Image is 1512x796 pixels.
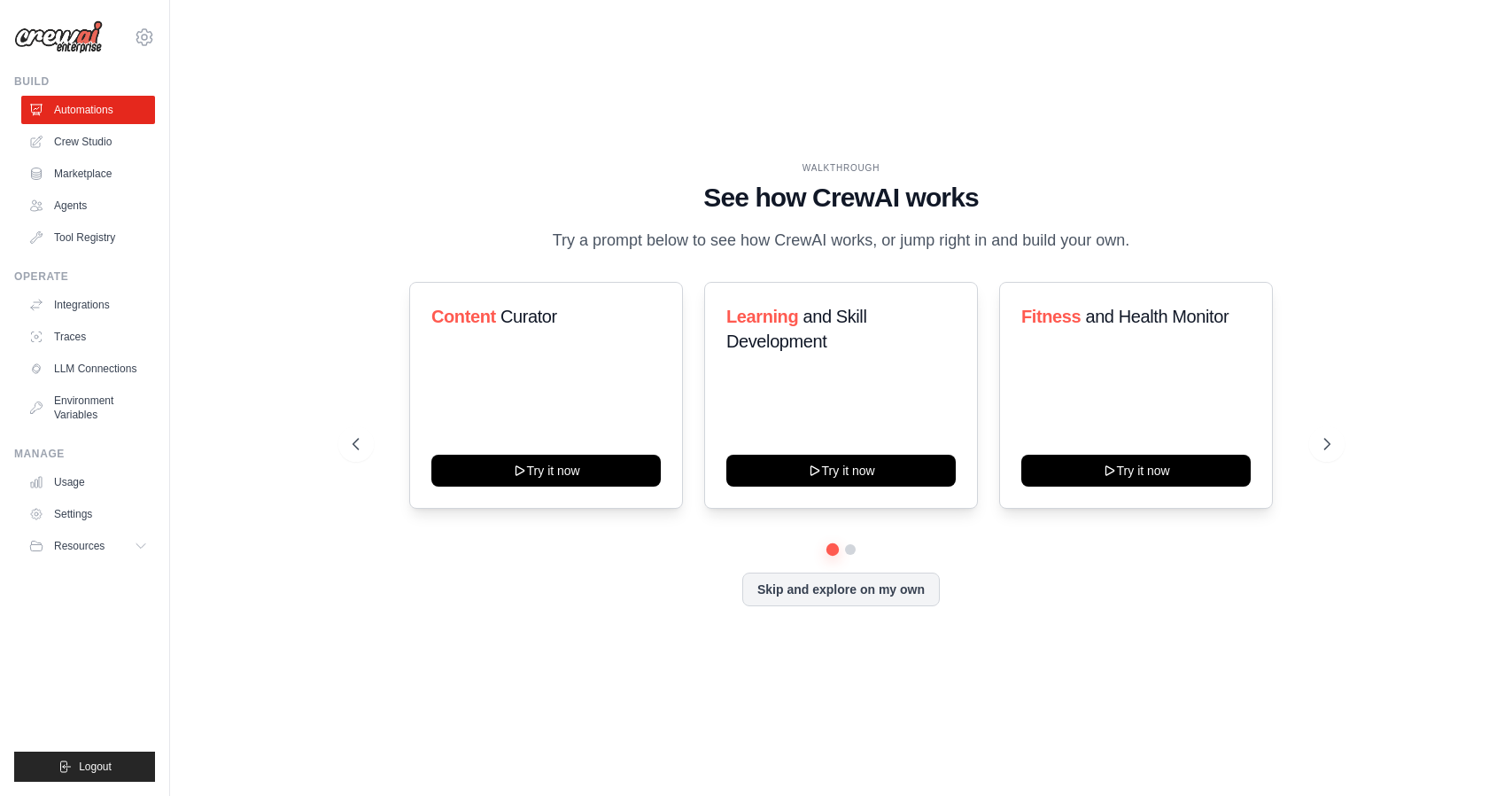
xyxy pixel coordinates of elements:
[21,191,155,220] a: Agents
[500,307,556,326] span: Curator
[431,455,661,487] button: Try it now
[21,323,155,351] a: Traces
[726,307,798,326] span: Learning
[21,386,155,429] a: Environment Variables
[21,532,155,560] button: Resources
[353,161,1330,175] div: WALKTHROUGH
[1086,307,1229,326] span: and Health Monitor
[14,20,103,54] img: Logo
[14,269,155,284] div: Operate
[79,760,112,774] span: Logout
[544,228,1139,254] p: Try a prompt below to see how CrewAI works, or jump right in and build your own.
[21,468,155,496] a: Usage
[742,573,940,606] button: Skip and explore on my own
[1021,307,1081,326] span: Fitness
[14,752,155,782] button: Logout
[431,307,496,326] span: Content
[353,182,1330,214] h1: See how CrewAI works
[726,307,866,351] span: and Skill Development
[21,128,155,156] a: Crew Studio
[21,291,155,319] a: Integrations
[14,447,155,461] div: Manage
[54,539,105,553] span: Resources
[14,74,155,89] div: Build
[726,455,956,487] button: Try it now
[21,223,155,252] a: Tool Registry
[21,500,155,528] a: Settings
[21,96,155,124] a: Automations
[21,355,155,383] a: LLM Connections
[21,160,155,188] a: Marketplace
[1021,455,1251,487] button: Try it now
